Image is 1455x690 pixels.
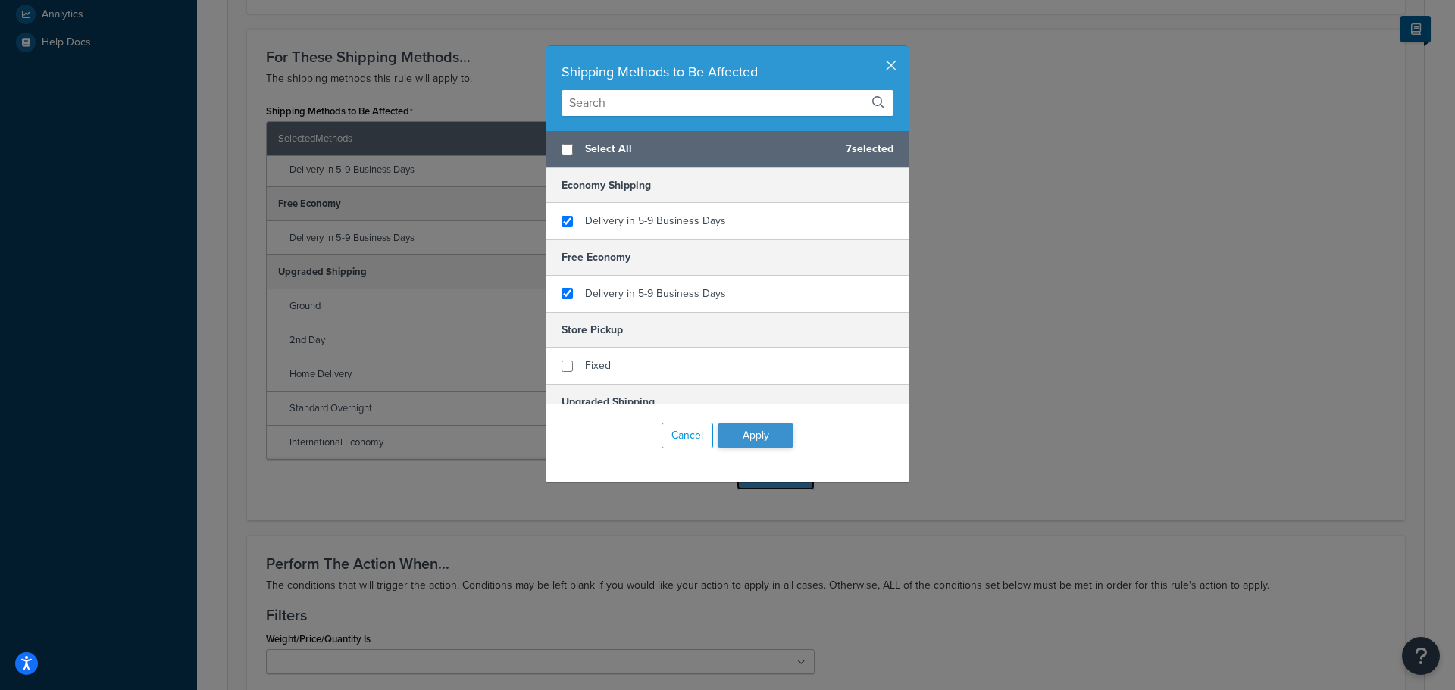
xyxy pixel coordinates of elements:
[546,168,909,203] h5: Economy Shipping
[718,423,793,448] button: Apply
[662,423,713,448] button: Cancel
[585,357,611,373] span: Fixed
[585,213,726,229] span: Delivery in 5-9 Business Days
[546,384,909,420] h5: Upgraded Shipping
[562,61,893,83] div: Shipping Methods to Be Affected
[546,312,909,348] h5: Store Pickup
[546,239,909,275] h5: Free Economy
[562,90,893,116] input: Search
[585,286,726,301] span: Delivery in 5-9 Business Days
[585,139,834,160] span: Select All
[546,131,909,168] div: 7 selected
